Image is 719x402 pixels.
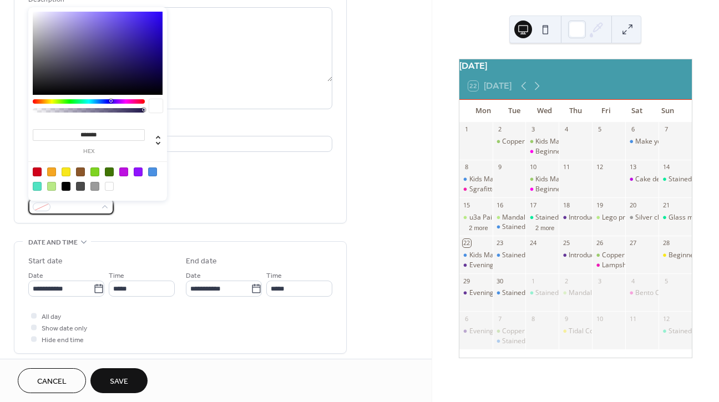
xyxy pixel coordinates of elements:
div: 6 [463,314,471,323]
div: 1 [529,277,537,285]
div: Copper foiled feather workshop [493,327,526,336]
div: Mandala/Dot Art Painting - Craft4life [493,213,526,222]
div: Copper foiled feather workshop [502,137,600,146]
div: Stained Glass - Karen [525,288,559,298]
div: Stained Glass [669,327,711,336]
div: Tue [499,100,529,122]
div: Beginners Machine Sewing [525,147,559,156]
span: Time [109,270,124,282]
div: #F8E71C [62,167,70,176]
div: 4 [629,277,637,285]
div: Bento Cake Decorating Workshop [625,288,659,298]
div: Stained Glass [525,213,559,222]
div: 4 [562,125,570,134]
div: 14 [662,163,670,171]
div: Stained Glass course [493,337,526,346]
div: Copper foiled feather workshop [502,327,600,336]
div: 28 [662,239,670,247]
div: Wed [529,100,560,122]
div: 25 [562,239,570,247]
div: #9013FE [134,167,143,176]
div: 21 [662,201,670,209]
div: Lampshade Workshop [602,261,671,270]
div: End date [186,256,217,267]
div: #B8E986 [47,182,56,191]
div: Evening Upholstery [469,327,529,336]
div: Kids Machine Sewing L5 [469,175,543,184]
span: Cancel [37,376,67,388]
div: #F5A623 [47,167,56,176]
div: Stained Glass course [502,337,567,346]
div: Sat [621,100,652,122]
div: Fri [591,100,621,122]
div: 15 [463,201,471,209]
div: #BD10E0 [119,167,128,176]
div: 11 [562,163,570,171]
div: Kids Machine Sewing L5 [459,251,493,260]
div: Evening Upholstery [459,288,493,298]
div: u3a Painting group [459,213,493,222]
div: Stained Glass [659,327,692,336]
div: #4A90E2 [148,167,157,176]
div: Lego printmaking [592,213,625,222]
button: Save [90,368,148,393]
div: Evening Upholstery [469,288,529,298]
div: Kids Machine Sewing [525,175,559,184]
div: Stained Glass course [502,288,567,298]
div: Stained Glass - Natalie [659,175,692,184]
span: Show date only [42,323,87,334]
div: Introduction to Dressmaking - [PERSON_NAME] [569,251,714,260]
span: Time [266,270,282,282]
div: Beginners Machine Sewing [535,185,619,194]
div: 5 [595,125,604,134]
div: Silver clay jewellery [635,213,696,222]
div: Location [28,123,330,134]
div: 8 [529,314,537,323]
div: 29 [463,277,471,285]
div: 2 [496,125,504,134]
div: 3 [595,277,604,285]
div: Kids Machine Sewing [525,137,559,146]
div: Beginners Machine Sewing [535,147,619,156]
div: Make your own Japanese Apron [625,137,659,146]
div: Sgrafitto - stained glass painting [459,185,493,194]
div: Glass mosaic [659,213,692,222]
div: Tidal Collections (Ruth Weaver) [559,327,592,336]
div: Glass mosaic [669,213,710,222]
div: Copper foiled feather workshop [592,251,625,260]
div: Stained Glass - [PERSON_NAME] [535,288,635,298]
div: 1 [463,125,471,134]
div: Beginners Machine Sewing - full day [659,251,692,260]
div: 26 [595,239,604,247]
div: Copper foiled feather workshop [493,137,526,146]
button: 2 more [531,222,559,232]
div: 19 [595,201,604,209]
div: 17 [529,201,537,209]
div: 9 [496,163,504,171]
div: Copper foiled feather workshop [602,251,700,260]
div: 30 [496,277,504,285]
div: Sgrafitto - stained glass painting [469,185,569,194]
div: Tidal Collections ([PERSON_NAME]) [569,327,677,336]
div: Stained Glass course [502,222,567,232]
div: 23 [496,239,504,247]
div: Evening Upholstery [459,327,493,336]
div: 13 [629,163,637,171]
div: 18 [562,201,570,209]
div: #D0021B [33,167,42,176]
div: Sun [652,100,683,122]
div: #7ED321 [90,167,99,176]
div: 5 [662,277,670,285]
div: Silver clay jewellery [625,213,659,222]
div: Beginners Machine Sewing [525,185,559,194]
div: 12 [662,314,670,323]
div: 9 [562,314,570,323]
div: 3 [529,125,537,134]
div: Mandala/Dot Art Painting - Craft4life [502,213,615,222]
div: 7 [496,314,504,323]
div: Start date [28,256,63,267]
button: 2 more [464,222,492,232]
div: 16 [496,201,504,209]
div: [DATE] [459,59,692,73]
div: Stained Glass course [493,222,526,232]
